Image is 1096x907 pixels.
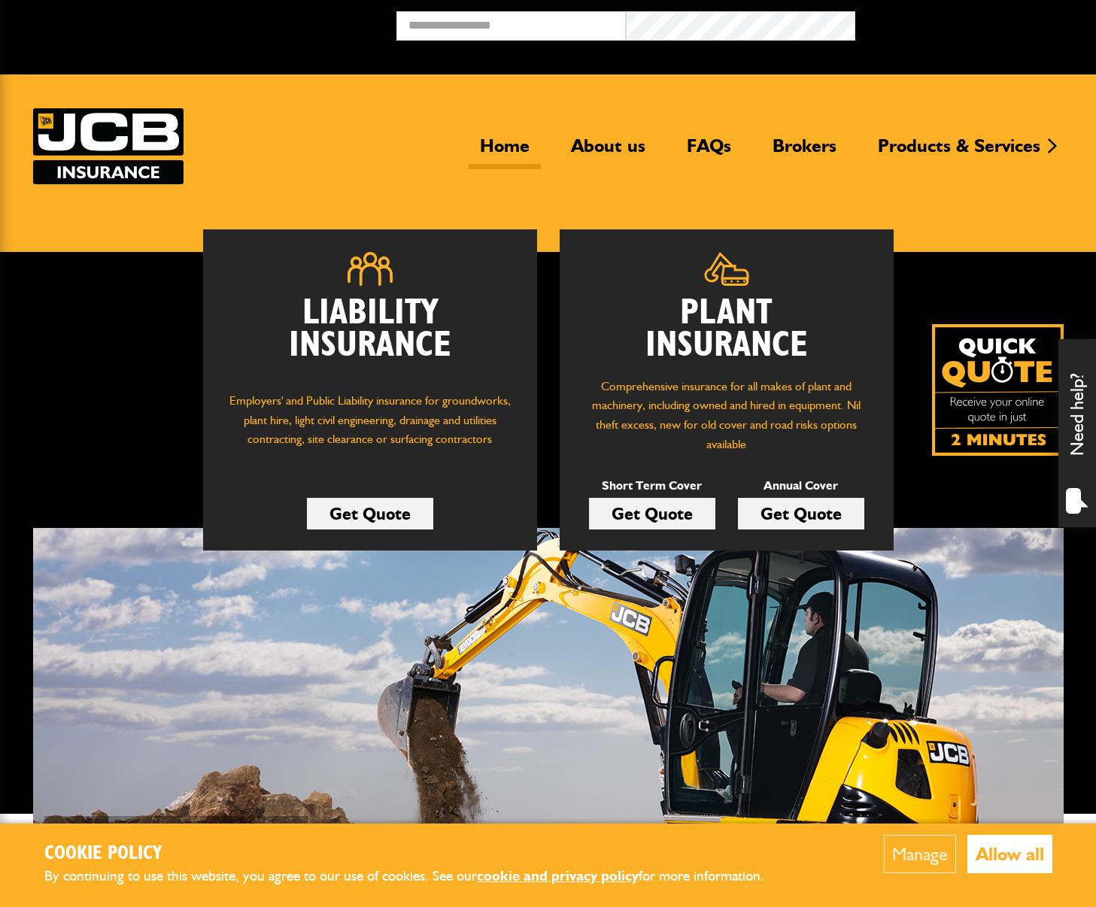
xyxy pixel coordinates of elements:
h2: Plant Insurance [582,297,871,362]
a: Home [469,135,541,169]
h2: Liability Insurance [226,297,515,377]
a: Get Quote [307,498,433,529]
a: About us [560,135,657,169]
a: Get Quote [738,498,864,529]
p: By continuing to use this website, you agree to our use of cookies. See our for more information. [44,865,789,888]
a: Get Quote [589,498,715,529]
p: Comprehensive insurance for all makes of plant and machinery, including owned and hired in equipm... [582,377,871,453]
a: Products & Services [867,135,1052,169]
button: Allow all [967,835,1052,873]
a: cookie and privacy policy [477,867,639,884]
button: Manage [884,835,956,873]
p: Employers' and Public Liability insurance for groundworks, plant hire, light civil engineering, d... [226,391,515,463]
p: Short Term Cover [589,476,715,496]
a: FAQs [676,135,742,169]
div: Need help? [1058,339,1096,527]
img: JCB Insurance Services logo [33,108,184,184]
a: Get your insurance quote isn just 2-minutes [932,324,1064,456]
button: Broker Login [855,11,1085,35]
p: Annual Cover [738,476,864,496]
a: JCB Insurance Services [33,108,184,184]
img: Quick Quote [932,324,1064,456]
a: Brokers [761,135,848,169]
h2: Cookie Policy [44,842,789,866]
